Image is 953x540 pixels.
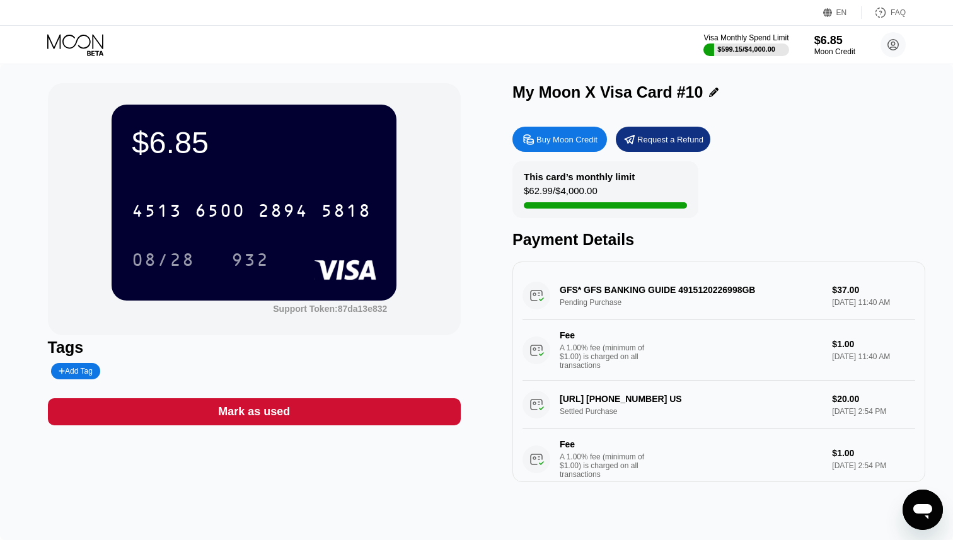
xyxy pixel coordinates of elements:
div: 2894 [258,202,308,222]
div: Buy Moon Credit [512,127,607,152]
div: Visa Monthly Spend Limit [703,33,788,42]
div: Tags [48,338,461,357]
div: EN [836,8,847,17]
div: 4513 [132,202,182,222]
div: $599.15 / $4,000.00 [717,45,775,53]
div: [DATE] 2:54 PM [832,461,915,470]
div: Support Token: 87da13e832 [273,304,387,314]
div: $62.99 / $4,000.00 [524,185,598,202]
div: $6.85 [132,125,376,160]
div: This card’s monthly limit [524,171,635,182]
div: 5818 [321,202,371,222]
div: $1.00 [832,448,915,458]
div: FAQ [891,8,906,17]
div: Support Token:87da13e832 [273,304,387,314]
div: Add Tag [59,367,93,376]
div: Moon Credit [814,47,855,56]
div: A 1.00% fee (minimum of $1.00) is charged on all transactions [560,452,654,479]
div: A 1.00% fee (minimum of $1.00) is charged on all transactions [560,343,654,370]
div: Fee [560,439,648,449]
div: 08/28 [132,251,195,272]
div: 6500 [195,202,245,222]
div: FAQ [862,6,906,19]
div: 932 [231,251,269,272]
div: Mark as used [218,405,290,419]
div: Visa Monthly Spend Limit$599.15/$4,000.00 [703,33,788,56]
div: Mark as used [48,398,461,425]
div: Add Tag [51,363,100,379]
div: FeeA 1.00% fee (minimum of $1.00) is charged on all transactions$1.00[DATE] 11:40 AM [523,320,915,381]
div: Request a Refund [637,134,703,145]
div: 4513650028945818 [124,195,379,226]
div: My Moon X Visa Card #10 [512,83,703,101]
div: $1.00 [832,339,915,349]
div: EN [823,6,862,19]
div: FeeA 1.00% fee (minimum of $1.00) is charged on all transactions$1.00[DATE] 2:54 PM [523,429,915,490]
div: 932 [222,244,279,275]
div: Request a Refund [616,127,710,152]
div: 08/28 [122,244,204,275]
div: Payment Details [512,231,925,249]
div: Fee [560,330,648,340]
div: $6.85 [814,34,855,47]
div: $6.85Moon Credit [814,34,855,56]
div: [DATE] 11:40 AM [832,352,915,361]
div: Buy Moon Credit [536,134,598,145]
iframe: Button to launch messaging window [903,490,943,530]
